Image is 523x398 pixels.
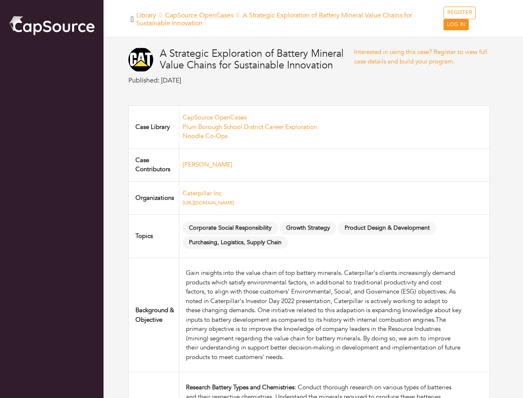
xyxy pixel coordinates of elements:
a: CapSource OpenCases [183,113,246,121]
div: Gain insights into the value chain of top battery minerals. Caterpillar's clients increasingly de... [186,268,463,362]
a: Caterpillar Inc [183,189,222,197]
td: Topics [129,214,179,258]
a: REGISTER [443,7,476,19]
span: Purchasing, Logistics, Supply Chain [183,236,288,249]
a: Noodle Co-Ops [183,132,227,140]
img: caterpillar-logo2-logo-svg-vector.svg [128,47,153,72]
h4: A Strategic Exploration of Battery Mineral Value Chains for Sustainable Innovation [160,48,354,72]
a: Plum Borough School District Career Exploration [183,123,317,131]
h5: Library A Strategic Exploration of Battery Mineral Value Chains for Sustainable Innovation [136,12,444,27]
td: Case Library [129,106,179,148]
p: Published: [DATE] [128,75,354,85]
td: Case Contributors [129,148,179,181]
span: Product Design & Development [338,222,436,235]
a: Interested in using this case? Register to view full case details and build your program. [354,48,487,66]
strong: Research Battery Types and Chemistries [186,383,294,391]
span: Growth Strategy [280,222,336,235]
a: CapSource OpenCases [165,11,234,20]
td: Background & Objective [129,258,179,372]
a: [URL][DOMAIN_NAME] [183,199,234,206]
td: Organizations [129,181,179,214]
a: LOG IN [443,19,469,31]
img: cap_logo.png [8,15,95,36]
a: [PERSON_NAME] [183,160,232,169]
span: Corporate Social Responsibility [183,222,278,235]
